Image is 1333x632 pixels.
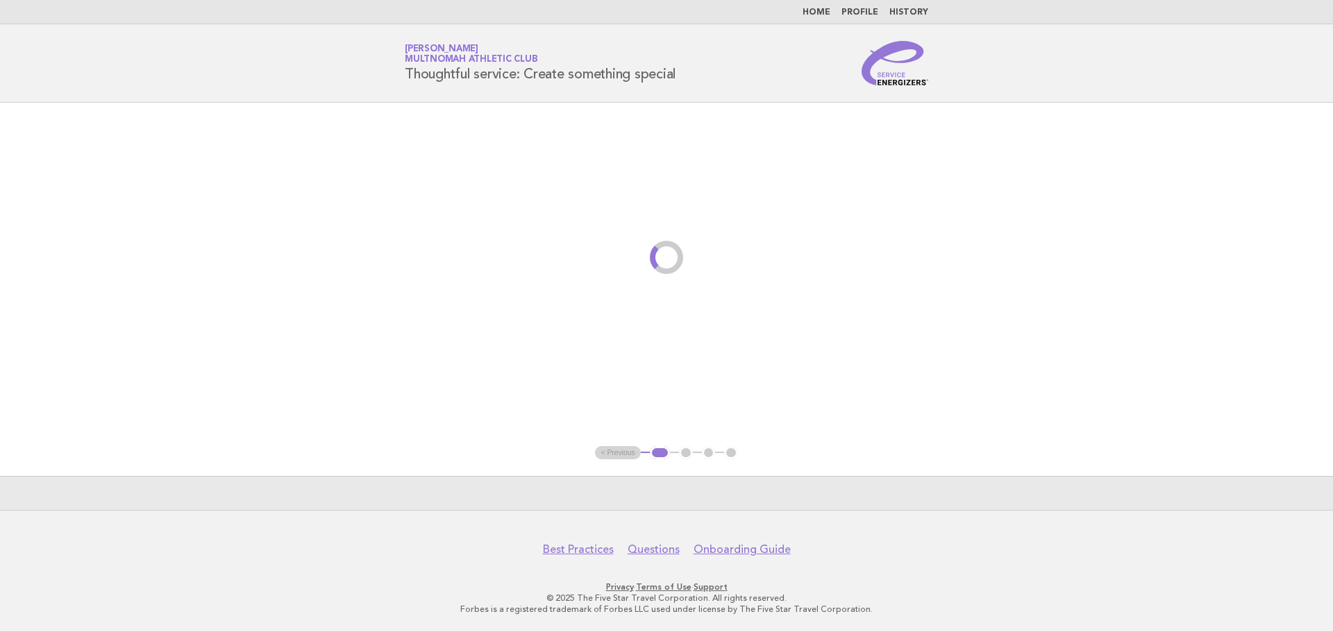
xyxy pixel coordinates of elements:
a: Support [694,582,728,592]
a: Home [803,8,830,17]
a: History [889,8,928,17]
a: Onboarding Guide [694,543,791,556]
p: · · [242,581,1091,592]
a: Best Practices [543,543,614,556]
span: Multnomah Athletic Club [405,55,537,65]
a: Terms of Use [636,582,691,592]
a: Privacy [606,582,634,592]
a: Profile [841,8,878,17]
a: Questions [628,543,680,556]
p: Forbes is a registered trademark of Forbes LLC used under license by The Five Star Travel Corpora... [242,604,1091,615]
p: © 2025 The Five Star Travel Corporation. All rights reserved. [242,592,1091,604]
a: [PERSON_NAME]Multnomah Athletic Club [405,44,537,64]
img: Service Energizers [862,41,928,85]
h1: Thoughtful service: Create something special [405,45,676,81]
